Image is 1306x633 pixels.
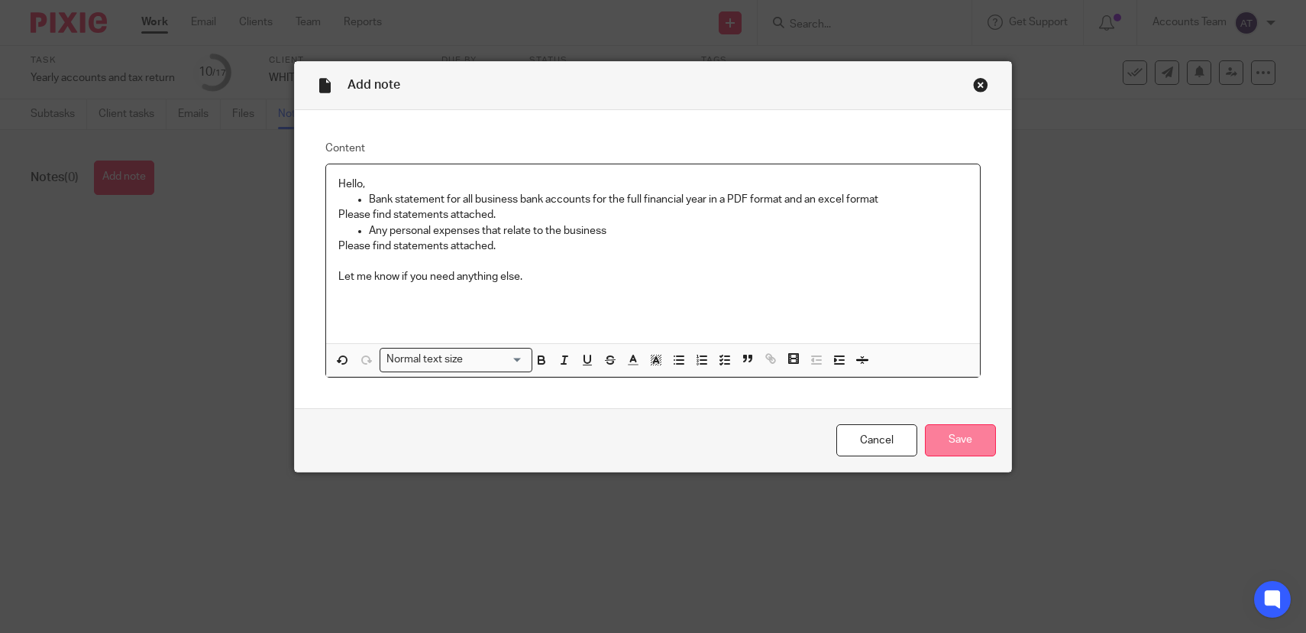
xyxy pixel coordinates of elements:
[369,192,968,207] p: Bank statement for all business bank accounts for the full financial year in a PDF format and an ...
[338,177,968,192] p: Hello,
[338,207,968,222] p: Please find statements attached.
[338,269,968,284] p: Let me know if you need anything else.
[925,424,996,457] input: Save
[973,77,988,93] div: Close this dialog window
[836,424,917,457] a: Cancel
[348,79,400,91] span: Add note
[468,352,523,368] input: Search for option
[383,352,467,368] span: Normal text size
[380,348,532,372] div: Search for option
[325,141,981,156] label: Content
[369,223,968,239] p: Any personal expenses that relate to the business
[338,239,968,254] p: Please find statements attached.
